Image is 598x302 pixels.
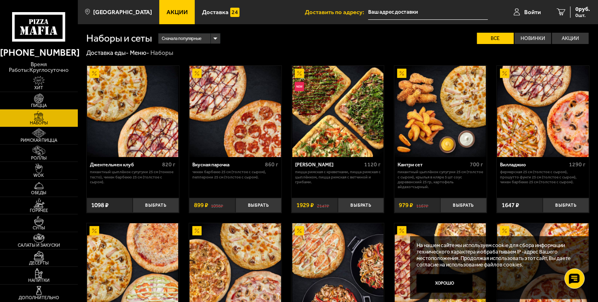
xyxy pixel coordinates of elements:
span: [GEOGRAPHIC_DATA] [93,9,152,15]
button: Выбрать [543,198,589,213]
p: Фермерская 25 см (толстое с сыром), Прошутто Фунги 25 см (толстое с сыром), Чикен Барбекю 25 см (... [500,170,585,185]
img: Мама Миа [292,66,383,157]
span: 1647 ₽ [502,202,519,208]
span: Войти [524,9,541,15]
label: Акции [552,33,589,44]
img: 15daf4d41897b9f0e9f617042186c801.svg [230,8,240,17]
img: Джентельмен клуб [87,66,178,157]
span: 979 ₽ [399,202,413,208]
span: 0 руб. [575,6,590,12]
div: [PERSON_NAME] [295,162,362,168]
p: Пицца Римская с креветками, Пицца Римская с цыплёнком, Пицца Римская с ветчиной и грибами. [295,170,381,185]
img: Акционный [90,226,99,235]
s: 2147 ₽ [317,202,329,208]
span: Акции [167,9,188,15]
p: Чикен Барбекю 25 см (толстое с сыром), Пепперони 25 см (толстое с сыром). [192,170,278,180]
button: Хорошо [417,274,473,293]
input: Ваш адрес доставки [368,5,488,20]
span: Сначала популярные [162,33,202,44]
span: 1929 ₽ [296,202,314,208]
div: Наборы [150,49,173,57]
img: Акционный [90,69,99,78]
img: Акционный [295,69,304,78]
p: На нашем сайте мы используем cookie для сбора информации технического характера и обрабатываем IP... [417,242,579,268]
img: Вилладжио [497,66,588,157]
img: Кантри сет [395,66,486,157]
a: Меню- [130,49,149,57]
a: АкционныйВкусная парочка [189,66,281,157]
span: 700 г [470,161,483,168]
button: Выбрать [338,198,384,213]
s: 1167 ₽ [416,202,428,208]
span: 820 г [162,161,175,168]
span: Доставить по адресу: [305,9,368,15]
s: 1098 ₽ [211,202,223,208]
div: Кантри сет [398,162,468,168]
a: АкционныйДжентельмен клуб [87,66,179,157]
span: 1098 ₽ [91,202,108,208]
img: Акционный [500,69,509,78]
img: Акционный [295,226,304,235]
img: Акционный [397,226,406,235]
p: Пикантный цыплёнок сулугуни 25 см (толстое с сыром), крылья в кляре 5 шт соус деревенский 25 гр, ... [398,170,483,189]
button: Выбрать [235,198,282,213]
a: АкционныйКантри сет [394,66,487,157]
img: Вкусная парочка [190,66,281,157]
a: АкционныйНовинкаМама Миа [292,66,384,157]
div: Джентельмен клуб [90,162,160,168]
span: 899 ₽ [194,202,208,208]
button: Выбрать [440,198,487,213]
span: 1290 г [569,161,586,168]
p: Пикантный цыплёнок сулугуни 25 см (тонкое тесто), Чикен Барбекю 25 см (толстое с сыром). [90,170,175,185]
div: Вилладжио [500,162,567,168]
img: Акционный [192,226,202,235]
img: Акционный [397,69,406,78]
img: Новинка [295,82,304,91]
h1: Наборы и сеты [86,34,152,44]
span: 860 г [265,161,278,168]
label: Новинки [515,33,551,44]
span: 1120 г [364,161,381,168]
img: Акционный [500,226,509,235]
a: АкционныйВилладжио [497,66,589,157]
a: Доставка еды- [86,49,129,57]
div: Вкусная парочка [192,162,263,168]
span: Доставка [202,9,229,15]
label: Все [477,33,514,44]
img: Акционный [192,69,202,78]
button: Выбрать [133,198,179,213]
span: 0 шт. [575,13,590,18]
